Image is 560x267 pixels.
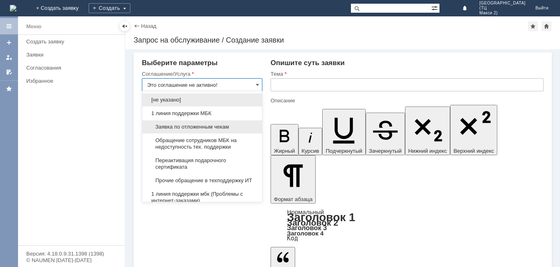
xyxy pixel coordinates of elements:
[142,71,261,77] div: Соглашение/Услуга
[366,113,405,155] button: Зачеркнутый
[408,148,447,154] span: Нижний индекс
[23,61,123,74] a: Согласования
[26,38,120,45] div: Создать заявку
[147,137,257,150] span: Обращение сотрудников МБК на недоступность тех. поддержки
[271,124,298,155] button: Жирный
[322,109,365,155] button: Подчеркнутый
[2,66,16,79] a: Мои согласования
[271,98,542,103] div: Описание
[326,148,362,154] span: Подчеркнутый
[23,48,123,61] a: Заявки
[26,22,41,32] div: Меню
[147,177,257,184] span: Прочие обращение в техподдержку ИТ
[23,35,123,48] a: Создать заявку
[431,4,439,11] span: Расширенный поиск
[120,21,130,31] div: Скрыть меню
[542,21,551,31] div: Сделать домашней страницей
[287,235,298,242] a: Код
[147,110,257,117] span: 1 линия поддержки МБК
[271,155,316,204] button: Формат абзаца
[10,5,16,11] img: logo
[450,105,497,155] button: Верхний индекс
[479,1,526,6] span: [GEOGRAPHIC_DATA]
[287,224,327,231] a: Заголовок 3
[26,258,116,263] div: © NAUMEN [DATE]-[DATE]
[287,218,338,227] a: Заголовок 2
[287,230,323,237] a: Заголовок 4
[26,251,116,256] div: Версия: 4.18.0.9.31.1398 (1398)
[147,124,257,130] span: Заявка по отложенным чекам
[147,97,257,103] span: [не указано]
[134,36,552,44] div: Запрос на обслуживание / Создание заявки
[405,106,451,155] button: Нижний индекс
[147,191,257,204] span: 1 линия поддержки мбк (Проблемы с интернет-заказами)
[274,196,312,202] span: Формат абзаца
[287,211,355,224] a: Заголовок 1
[271,59,345,67] span: Опишите суть заявки
[26,65,120,71] div: Согласования
[479,11,526,16] span: Макси 2)
[369,148,402,154] span: Зачеркнутый
[271,71,542,77] div: Тема
[453,148,494,154] span: Верхний индекс
[479,6,526,11] span: (ТЦ
[302,148,319,154] span: Курсив
[142,59,218,67] span: Выберите параметры
[147,157,257,170] span: Переактивация подарочного сертификата
[2,51,16,64] a: Мои заявки
[2,36,16,49] a: Создать заявку
[528,21,538,31] div: Добавить в избранное
[274,148,295,154] span: Жирный
[89,3,130,13] div: Создать
[10,5,16,11] a: Перейти на домашнюю страницу
[141,23,156,29] a: Назад
[26,78,111,84] div: Избранное
[298,128,323,155] button: Курсив
[287,208,324,215] a: Нормальный
[26,52,120,58] div: Заявки
[271,209,544,241] div: Формат абзаца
